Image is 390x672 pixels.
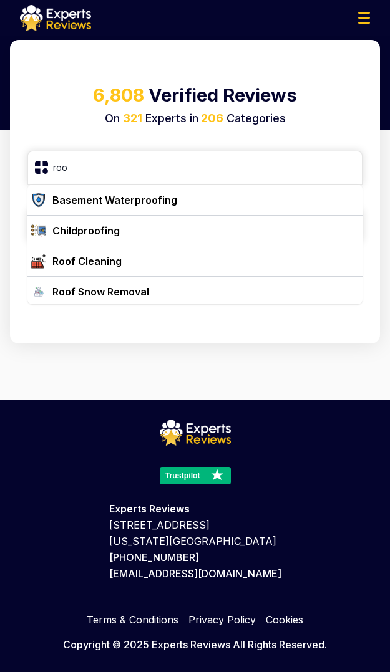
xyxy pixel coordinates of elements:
[165,471,200,480] text: Trustpilot
[27,111,363,127] h4: On Experts in Categories
[31,193,46,208] img: category icon
[87,612,178,627] a: Terms & Conditions
[198,112,223,125] span: 206
[109,549,281,565] p: [PHONE_NUMBER]
[27,85,363,111] h1: Verified Reviews
[160,466,231,486] a: Trustpilot
[52,284,149,299] div: Roof Snow Removal
[52,223,120,238] div: Childproofing
[109,501,281,517] p: Experts Reviews
[123,112,142,125] span: 321
[358,12,370,24] img: Menu Icon
[52,254,122,269] div: Roof Cleaning
[31,223,46,238] img: category icon
[20,5,91,31] img: logo
[109,533,281,549] p: [US_STATE][GEOGRAPHIC_DATA]
[266,612,303,627] a: Cookies
[188,612,256,627] a: Privacy Policy
[31,284,46,299] img: category icon
[93,84,144,106] span: 6,808
[63,637,327,652] p: Copyright © 2025 Experts Reviews All Rights Reserved.
[109,517,281,533] p: [STREET_ADDRESS]
[52,193,177,208] div: Basement Waterproofing
[160,420,231,446] img: logo
[27,151,363,185] input: Search Category
[109,565,281,582] p: [EMAIL_ADDRESS][DOMAIN_NAME]
[31,254,46,269] img: category icon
